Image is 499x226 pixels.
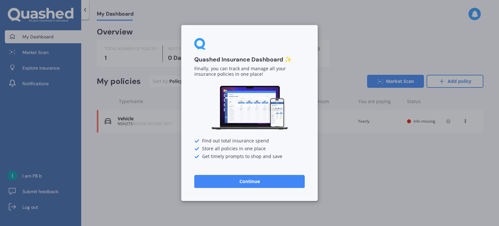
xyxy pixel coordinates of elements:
[194,175,305,188] button: Continue
[194,139,305,144] div: Find out total insurance spend
[194,56,305,63] h3: Quashed Insurance Dashboard ✨
[194,154,305,159] div: Get timely prompts to shop and save
[211,85,288,131] img: Dashboard
[194,146,305,152] div: Store all policies in one place
[194,66,305,77] p: Finally, you can track and manage all your insurance policies in one place!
